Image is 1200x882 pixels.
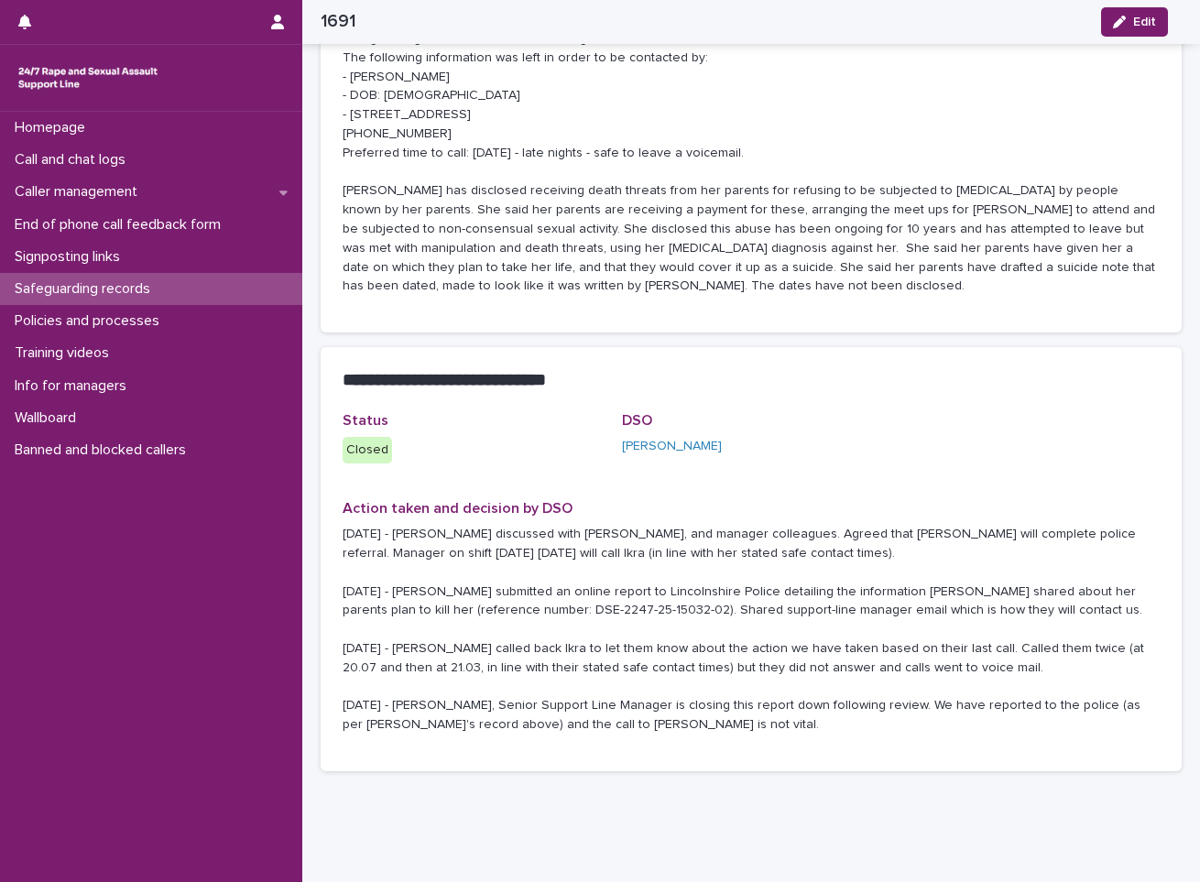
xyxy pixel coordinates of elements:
span: DSO [622,413,652,428]
p: Safeguarding concern due to threatening of life. The following information was left in order to b... [343,29,1160,296]
p: Wallboard [7,409,91,427]
button: Edit [1101,7,1168,37]
span: Status [343,413,388,428]
p: Homepage [7,119,100,136]
span: Edit [1133,16,1156,28]
p: Signposting links [7,248,135,266]
p: End of phone call feedback form [7,216,235,234]
img: rhQMoQhaT3yELyF149Cw [15,60,161,96]
p: Safeguarding records [7,280,165,298]
div: Closed [343,437,392,463]
h2: 1691 [321,11,355,32]
p: Training videos [7,344,124,362]
p: Policies and processes [7,312,174,330]
p: Info for managers [7,377,141,395]
a: [PERSON_NAME] [622,437,722,456]
p: Caller management [7,183,152,201]
p: Banned and blocked callers [7,441,201,459]
span: Action taken and decision by DSO [343,501,573,516]
p: Call and chat logs [7,151,140,169]
p: [DATE] - [PERSON_NAME] discussed with [PERSON_NAME], and manager colleagues. Agreed that [PERSON_... [343,525,1160,735]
